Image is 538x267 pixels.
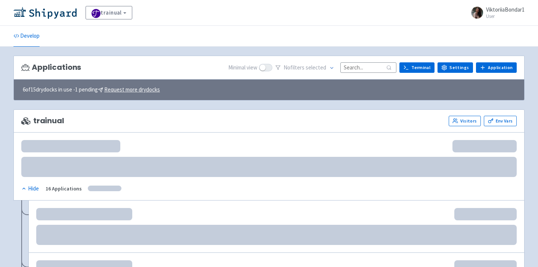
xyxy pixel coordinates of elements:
[486,6,525,13] span: ViktoriiaBondar1
[23,86,160,94] span: 6 of 15 drydocks in use - 1 pending
[21,184,40,193] button: Hide
[467,7,525,19] a: ViktoriiaBondar1 User
[486,14,525,19] small: User
[437,62,473,73] a: Settings
[340,62,396,72] input: Search...
[399,62,435,73] a: Terminal
[21,63,81,72] h3: Applications
[284,63,326,72] span: No filter s
[13,26,40,47] a: Develop
[104,86,160,93] u: Request more drydocks
[484,116,517,126] a: Env Vars
[21,184,39,193] div: Hide
[306,64,326,71] span: selected
[46,184,82,193] div: 16 Applications
[86,6,132,19] a: trainual
[13,7,77,19] img: Shipyard logo
[449,116,481,126] a: Visitors
[228,63,257,72] span: Minimal view
[476,62,517,73] a: Application
[21,117,64,125] span: trainual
